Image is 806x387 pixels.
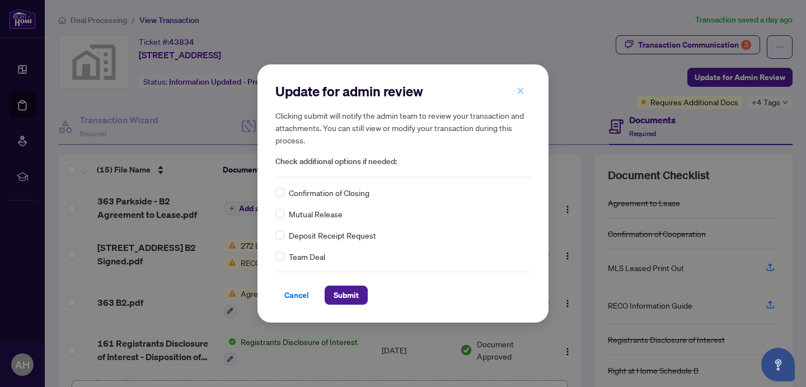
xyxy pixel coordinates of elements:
span: Deposit Receipt Request [289,229,376,241]
span: Submit [334,286,359,304]
span: Cancel [284,286,309,304]
button: Open asap [761,348,795,381]
span: Confirmation of Closing [289,186,369,199]
span: close [517,87,524,95]
h2: Update for admin review [275,82,531,100]
button: Submit [325,286,368,305]
span: Team Deal [289,250,325,263]
span: Mutual Release [289,208,343,220]
span: Check additional options if needed: [275,155,531,168]
h5: Clicking submit will notify the admin team to review your transaction and attachments. You can st... [275,109,531,146]
button: Cancel [275,286,318,305]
